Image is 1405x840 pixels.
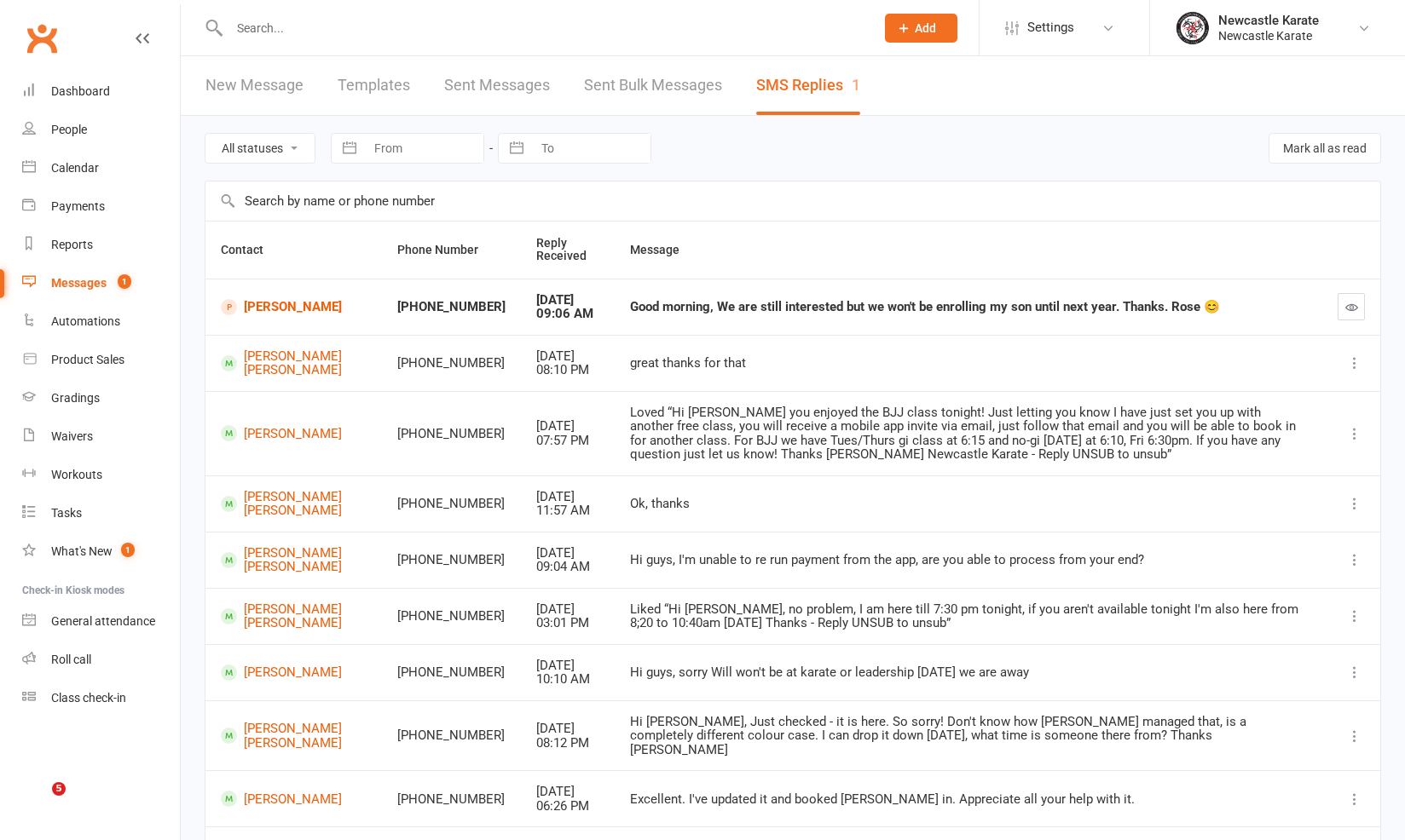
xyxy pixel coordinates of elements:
[51,391,100,405] div: Gradings
[536,307,599,321] div: 09:06 AM
[1027,9,1074,47] span: Settings
[22,532,180,571] a: What's New1
[51,429,93,443] div: Waivers
[51,123,87,136] div: People
[630,792,1307,807] div: Excellent. I've updated it and booked [PERSON_NAME] in. Appreciate all your help with it.
[536,434,599,448] div: 07:57 PM
[205,56,304,115] a: New Message
[536,799,599,814] div: 06:26 PM
[1269,133,1381,164] button: Mark all as read
[51,238,93,251] div: Reports
[22,187,180,226] a: Payments
[51,84,110,98] div: Dashboard
[22,679,180,717] a: Class kiosk mode
[51,544,113,558] div: What's New
[22,341,180,379] a: Product Sales
[338,56,410,115] a: Templates
[584,56,722,115] a: Sent Bulk Messages
[20,17,63,60] a: Clubworx
[22,72,180,111] a: Dashboard
[1218,13,1319,28] div: Newcastle Karate
[51,276,107,290] div: Messages
[397,609,506,624] div: [PHONE_NUMBER]
[51,614,155,628] div: General attendance
[51,353,124,366] div: Product Sales
[22,641,180,679] a: Roll call
[397,792,506,807] div: [PHONE_NUMBER]
[221,791,367,807] a: [PERSON_NAME]
[536,349,599,364] div: [DATE]
[536,616,599,630] div: 03:01 PM
[521,222,615,279] th: Reply Received
[17,782,58,823] iframe: Intercom live chat
[536,419,599,434] div: [DATE]
[221,602,367,630] a: [PERSON_NAME] [PERSON_NAME]
[221,425,367,441] a: [PERSON_NAME]
[221,490,367,518] a: [PERSON_NAME] [PERSON_NAME]
[630,497,1307,511] div: Ok, thanks
[630,300,1307,314] div: Good morning, We are still interested but we won't be enrolling my son until next year. Thanks. R...
[221,299,367,315] a: [PERSON_NAME]
[397,553,506,567] div: [PHONE_NUMBER]
[444,56,550,115] a: Sent Messages
[22,264,180,302] a: Messages 1
[885,14,957,43] button: Add
[536,785,599,799] div: [DATE]
[51,653,91,666] div: Roll call
[22,302,180,341] a: Automations
[221,349,367,377] a: [PERSON_NAME] [PERSON_NAME]
[397,356,506,371] div: [PHONE_NUMBER]
[397,665,506,680] div: [PHONE_NUMBER]
[382,222,521,279] th: Phone Number
[365,134,483,163] input: From
[224,16,863,40] input: Search...
[397,728,506,743] div: [PHONE_NUMBER]
[615,222,1322,279] th: Message
[536,560,599,574] div: 09:04 AM
[536,722,599,736] div: [DATE]
[630,665,1307,680] div: Hi guys, sorry Will won't be at karate or leadership [DATE] we are away
[221,546,367,574] a: [PERSON_NAME] [PERSON_NAME]
[397,427,506,441] div: [PHONE_NUMBER]
[536,490,599,504] div: [DATE]
[536,736,599,751] div: 08:12 PM
[51,314,120,328] div: Automations
[121,543,135,557] span: 1
[51,199,105,213] div: Payments
[205,222,382,279] th: Contact
[630,553,1307,567] div: Hi guys, I'm unable to re run payment from the app, are you able to process from your end?
[397,497,506,511] div: [PHONE_NUMBER]
[1176,11,1210,45] img: thumb_image1757378539.png
[221,665,367,681] a: [PERSON_NAME]
[22,494,180,532] a: Tasks
[756,56,860,115] a: SMS Replies1
[22,226,180,264] a: Reports
[22,456,180,494] a: Workouts
[51,161,99,175] div: Calendar
[51,506,82,520] div: Tasks
[51,691,126,705] div: Class check-in
[22,417,180,456] a: Waivers
[852,76,860,94] div: 1
[221,722,367,750] a: [PERSON_NAME] [PERSON_NAME]
[52,782,66,796] span: 5
[22,149,180,187] a: Calendar
[22,111,180,149] a: People
[532,134,650,163] input: To
[118,274,131,289] span: 1
[205,181,1380,221] input: Search by name or phone number
[536,363,599,377] div: 08:10 PM
[536,659,599,673] div: [DATE]
[22,602,180,641] a: General attendance kiosk mode
[630,356,1307,371] div: great thanks for that
[1218,28,1319,43] div: Newcastle Karate
[536,293,599,308] div: [DATE]
[536,672,599,687] div: 10:10 AM
[22,379,180,417] a: Gradings
[51,468,102,481] div: Workouts
[536,503,599,518] div: 11:57 AM
[536,546,599,561] div: [DATE]
[630,406,1307,462] div: Loved “Hi [PERSON_NAME] you enjoyed the BJJ class tonight! Just letting you know I have just set ...
[397,300,506,314] div: [PHONE_NUMBER]
[630,715,1307,757] div: Hi [PERSON_NAME], Just checked - it is here. So sorry! Don't know how [PERSON_NAME] managed that,...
